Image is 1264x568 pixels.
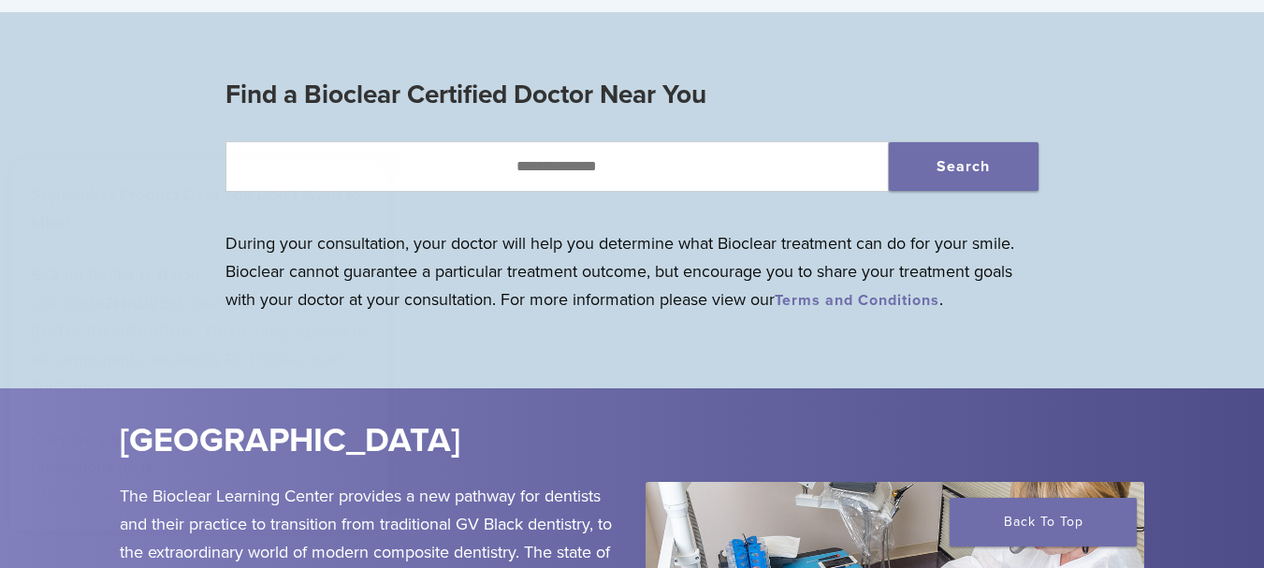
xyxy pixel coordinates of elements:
[31,425,367,509] p: Coupons cannot be combined. Visit our promotions page:
[374,149,399,173] button: Close
[775,291,939,310] a: Terms and Conditions
[31,261,367,401] p: Use Code at checkout. Valid [DATE]–[DATE], [GEOGRAPHIC_DATA] only. Applies to all components, exc...
[31,487,202,505] a: [URL][DOMAIN_NAME]
[889,142,1039,191] button: Search
[31,265,200,285] strong: 5+2 on Refills is Back!
[104,293,169,313] strong: 2HAU25
[225,229,1039,313] p: During your consultation, your doctor will help you determine what Bioclear treatment can do for ...
[120,418,737,463] h2: [GEOGRAPHIC_DATA]
[225,72,1039,117] h3: Find a Bioclear Certified Doctor Near You
[950,498,1137,546] a: Back To Top
[31,184,361,233] strong: September Product Deal You Don’t Want to Miss!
